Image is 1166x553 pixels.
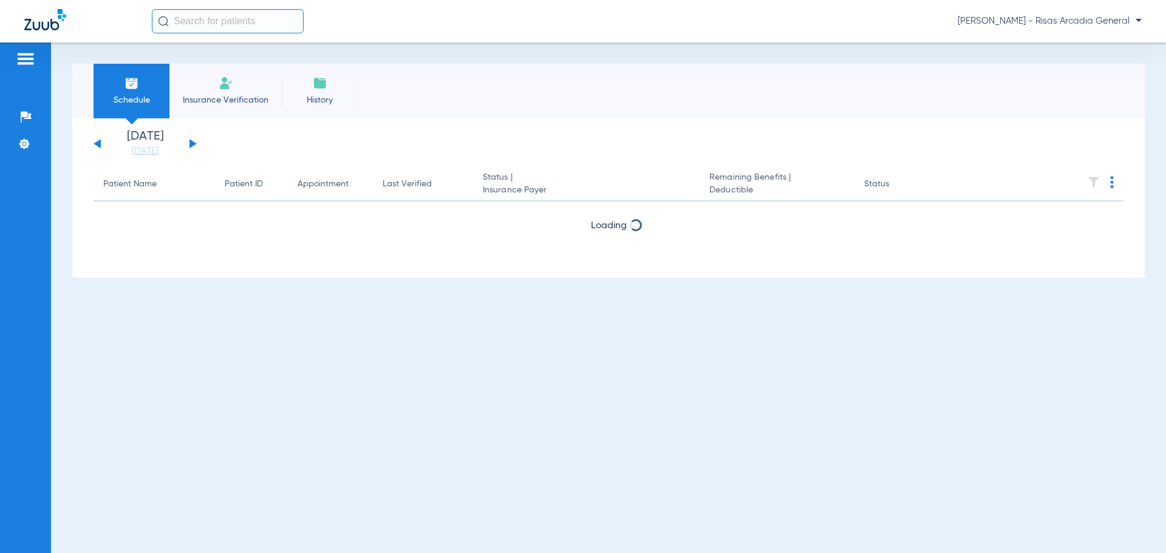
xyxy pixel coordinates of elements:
[483,184,690,197] span: Insurance Payer
[383,178,432,191] div: Last Verified
[103,94,160,106] span: Schedule
[103,178,157,191] div: Patient Name
[958,15,1142,27] span: [PERSON_NAME] - Risas Arcadia General
[179,94,273,106] span: Insurance Verification
[298,178,363,191] div: Appointment
[313,76,327,90] img: History
[109,145,182,157] a: [DATE]
[291,94,349,106] span: History
[298,178,349,191] div: Appointment
[383,178,463,191] div: Last Verified
[225,178,263,191] div: Patient ID
[225,178,278,191] div: Patient ID
[473,168,700,202] th: Status |
[16,52,35,66] img: hamburger-icon
[591,221,627,231] span: Loading
[1088,176,1100,188] img: filter.svg
[219,76,233,90] img: Manual Insurance Verification
[103,178,205,191] div: Patient Name
[854,168,936,202] th: Status
[152,9,304,33] input: Search for patients
[700,168,854,202] th: Remaining Benefits |
[158,16,169,27] img: Search Icon
[24,9,66,30] img: Zuub Logo
[709,184,844,197] span: Deductible
[1110,176,1114,188] img: group-dot-blue.svg
[124,76,139,90] img: Schedule
[109,131,182,157] li: [DATE]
